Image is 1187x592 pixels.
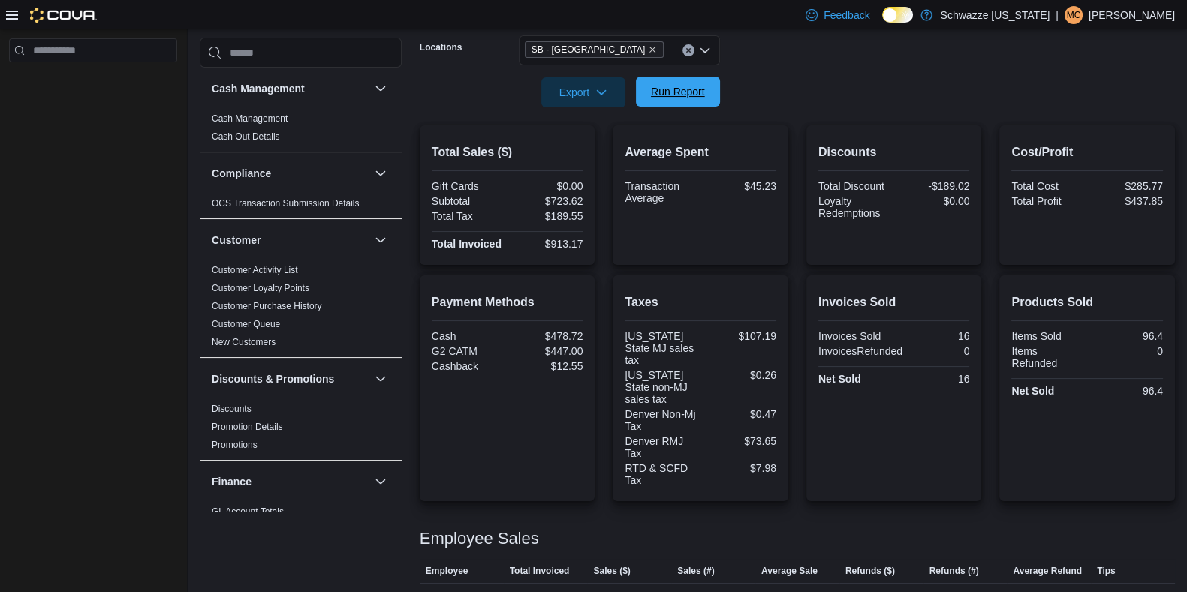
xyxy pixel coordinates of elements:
[818,373,861,385] strong: Net Sold
[511,195,583,207] div: $723.62
[897,330,970,342] div: 16
[420,41,462,53] label: Locations
[699,44,711,56] button: Open list of options
[682,44,694,56] button: Clear input
[1011,180,1084,192] div: Total Cost
[212,166,271,181] h3: Compliance
[636,77,720,107] button: Run Report
[625,435,697,459] div: Denver RMJ Tax
[432,345,505,357] div: G2 CATM
[1011,293,1163,311] h2: Products Sold
[432,330,505,342] div: Cash
[1090,385,1163,397] div: 96.4
[200,503,402,545] div: Finance
[212,233,369,248] button: Customer
[1090,180,1163,192] div: $285.77
[703,330,776,342] div: $107.19
[593,565,630,577] span: Sales ($)
[1097,565,1115,577] span: Tips
[1065,6,1083,24] div: Michael Cornelius
[1011,195,1084,207] div: Total Profit
[212,336,276,348] span: New Customers
[1011,143,1163,161] h2: Cost/Profit
[1013,565,1082,577] span: Average Refund
[200,261,402,357] div: Customer
[212,421,283,433] span: Promotion Details
[818,180,891,192] div: Total Discount
[703,462,776,474] div: $7.98
[511,345,583,357] div: $447.00
[897,373,970,385] div: 16
[432,180,505,192] div: Gift Cards
[212,131,280,142] a: Cash Out Details
[212,113,288,124] a: Cash Management
[200,400,402,460] div: Discounts & Promotions
[1011,385,1054,397] strong: Net Sold
[212,371,369,386] button: Discounts & Promotions
[212,440,258,450] a: Promotions
[510,565,570,577] span: Total Invoiced
[212,283,309,293] a: Customer Loyalty Points
[511,210,583,222] div: $189.55
[432,195,505,207] div: Subtotal
[432,210,505,222] div: Total Tax
[212,474,252,489] h3: Finance
[212,81,369,96] button: Cash Management
[212,337,276,347] a: New Customers
[432,360,505,372] div: Cashback
[200,110,402,152] div: Cash Management
[212,403,252,415] span: Discounts
[818,143,970,161] h2: Discounts
[432,143,583,161] h2: Total Sales ($)
[625,408,697,432] div: Denver Non-Mj Tax
[818,293,970,311] h2: Invoices Sold
[625,143,776,161] h2: Average Spent
[897,180,970,192] div: -$189.02
[1056,6,1059,24] p: |
[1011,345,1084,369] div: Items Refunded
[212,474,369,489] button: Finance
[212,301,322,311] a: Customer Purchase History
[625,330,697,366] div: [US_STATE] State MJ sales tax
[212,81,305,96] h3: Cash Management
[212,422,283,432] a: Promotion Details
[818,195,891,219] div: Loyalty Redemptions
[1090,345,1163,357] div: 0
[212,264,298,276] span: Customer Activity List
[908,345,969,357] div: 0
[212,166,369,181] button: Compliance
[845,565,895,577] span: Refunds ($)
[818,330,891,342] div: Invoices Sold
[9,65,177,101] nav: Complex example
[625,369,697,405] div: [US_STATE] State non-MJ sales tax
[432,238,502,250] strong: Total Invoiced
[212,318,280,330] span: Customer Queue
[212,506,284,517] a: GL Account Totals
[648,45,657,54] button: Remove SB - Highlands from selection in this group
[1089,6,1175,24] p: [PERSON_NAME]
[1011,330,1084,342] div: Items Sold
[824,8,869,23] span: Feedback
[372,231,390,249] button: Customer
[550,77,616,107] span: Export
[703,408,776,420] div: $0.47
[703,180,776,192] div: $45.23
[511,180,583,192] div: $0.00
[212,404,252,414] a: Discounts
[677,565,714,577] span: Sales (#)
[212,506,284,518] span: GL Account Totals
[212,113,288,125] span: Cash Management
[432,293,583,311] h2: Payment Methods
[532,42,645,57] span: SB - [GEOGRAPHIC_DATA]
[212,265,298,275] a: Customer Activity List
[212,198,360,209] a: OCS Transaction Submission Details
[212,233,261,248] h3: Customer
[372,164,390,182] button: Compliance
[818,345,902,357] div: InvoicesRefunded
[200,194,402,218] div: Compliance
[703,435,776,447] div: $73.65
[511,330,583,342] div: $478.72
[940,6,1050,24] p: Schwazze [US_STATE]
[625,462,697,486] div: RTD & SCFD Tax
